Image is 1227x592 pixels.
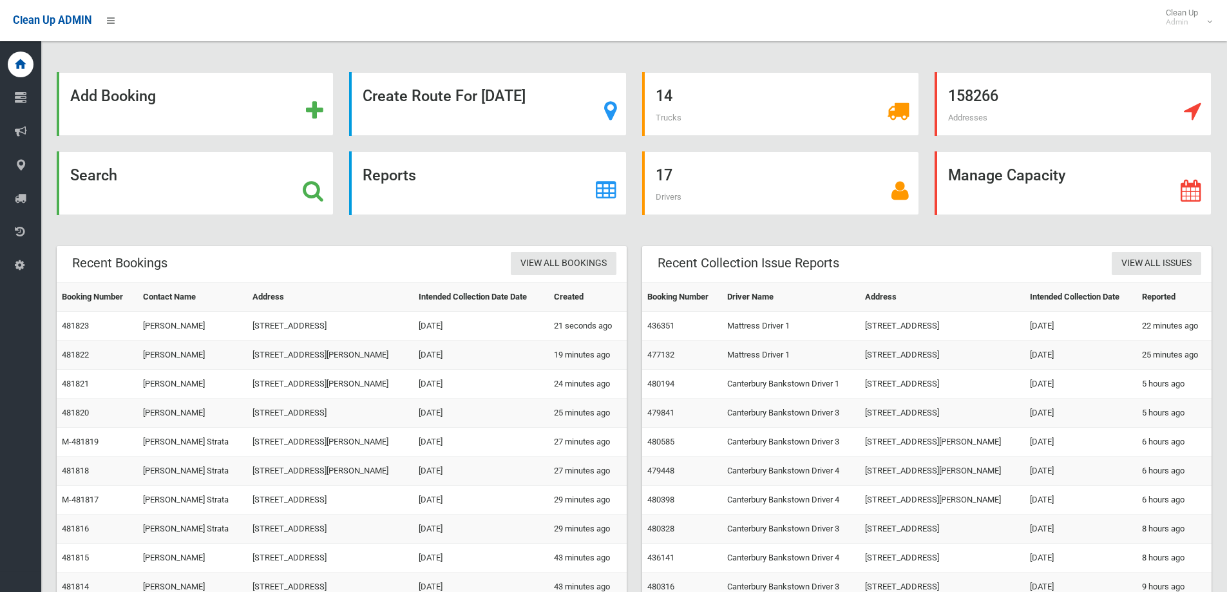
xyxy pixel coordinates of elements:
[1137,399,1212,428] td: 5 hours ago
[948,113,987,122] span: Addresses
[62,524,89,533] a: 481816
[860,428,1024,457] td: [STREET_ADDRESS][PERSON_NAME]
[414,312,548,341] td: [DATE]
[722,515,860,544] td: Canterbury Bankstown Driver 3
[57,72,334,136] a: Add Booking
[549,399,627,428] td: 25 minutes ago
[549,544,627,573] td: 43 minutes ago
[247,544,414,573] td: [STREET_ADDRESS]
[722,370,860,399] td: Canterbury Bankstown Driver 1
[247,312,414,341] td: [STREET_ADDRESS]
[642,283,723,312] th: Booking Number
[62,350,89,359] a: 481822
[62,495,99,504] a: M-481817
[62,408,89,417] a: 481820
[62,466,89,475] a: 481818
[722,312,860,341] td: Mattress Driver 1
[1025,283,1137,312] th: Intended Collection Date
[70,166,117,184] strong: Search
[247,515,414,544] td: [STREET_ADDRESS]
[70,87,156,105] strong: Add Booking
[722,283,860,312] th: Driver Name
[1166,17,1198,27] small: Admin
[860,544,1024,573] td: [STREET_ADDRESS]
[948,166,1065,184] strong: Manage Capacity
[1137,486,1212,515] td: 6 hours ago
[349,151,626,215] a: Reports
[860,457,1024,486] td: [STREET_ADDRESS][PERSON_NAME]
[62,321,89,330] a: 481823
[1137,457,1212,486] td: 6 hours ago
[1137,544,1212,573] td: 8 hours ago
[1137,428,1212,457] td: 6 hours ago
[1159,8,1211,27] span: Clean Up
[656,87,672,105] strong: 14
[138,341,247,370] td: [PERSON_NAME]
[1025,515,1137,544] td: [DATE]
[549,283,627,312] th: Created
[647,466,674,475] a: 479448
[138,312,247,341] td: [PERSON_NAME]
[1112,252,1201,276] a: View All Issues
[1025,312,1137,341] td: [DATE]
[1025,457,1137,486] td: [DATE]
[247,457,414,486] td: [STREET_ADDRESS][PERSON_NAME]
[247,283,414,312] th: Address
[722,486,860,515] td: Canterbury Bankstown Driver 4
[860,283,1024,312] th: Address
[138,370,247,399] td: [PERSON_NAME]
[647,495,674,504] a: 480398
[549,341,627,370] td: 19 minutes ago
[57,151,334,215] a: Search
[647,582,674,591] a: 480316
[138,486,247,515] td: [PERSON_NAME] Strata
[647,553,674,562] a: 436141
[1025,544,1137,573] td: [DATE]
[247,428,414,457] td: [STREET_ADDRESS][PERSON_NAME]
[1137,283,1212,312] th: Reported
[363,87,526,105] strong: Create Route For [DATE]
[414,544,548,573] td: [DATE]
[138,544,247,573] td: [PERSON_NAME]
[1137,341,1212,370] td: 25 minutes ago
[414,515,548,544] td: [DATE]
[549,457,627,486] td: 27 minutes ago
[138,399,247,428] td: [PERSON_NAME]
[138,515,247,544] td: [PERSON_NAME] Strata
[642,151,919,215] a: 17 Drivers
[349,72,626,136] a: Create Route For [DATE]
[247,341,414,370] td: [STREET_ADDRESS][PERSON_NAME]
[57,251,183,276] header: Recent Bookings
[656,113,681,122] span: Trucks
[13,14,91,26] span: Clean Up ADMIN
[647,379,674,388] a: 480194
[647,408,674,417] a: 479841
[363,166,416,184] strong: Reports
[549,486,627,515] td: 29 minutes ago
[247,399,414,428] td: [STREET_ADDRESS]
[138,428,247,457] td: [PERSON_NAME] Strata
[414,370,548,399] td: [DATE]
[549,370,627,399] td: 24 minutes ago
[722,428,860,457] td: Canterbury Bankstown Driver 3
[642,72,919,136] a: 14 Trucks
[647,524,674,533] a: 480328
[860,399,1024,428] td: [STREET_ADDRESS]
[62,379,89,388] a: 481821
[549,312,627,341] td: 21 seconds ago
[1025,428,1137,457] td: [DATE]
[247,370,414,399] td: [STREET_ADDRESS][PERSON_NAME]
[722,341,860,370] td: Mattress Driver 1
[549,428,627,457] td: 27 minutes ago
[1137,370,1212,399] td: 5 hours ago
[647,437,674,446] a: 480585
[511,252,616,276] a: View All Bookings
[656,166,672,184] strong: 17
[414,486,548,515] td: [DATE]
[1137,312,1212,341] td: 22 minutes ago
[722,544,860,573] td: Canterbury Bankstown Driver 4
[57,283,138,312] th: Booking Number
[138,457,247,486] td: [PERSON_NAME] Strata
[414,341,548,370] td: [DATE]
[62,582,89,591] a: 481814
